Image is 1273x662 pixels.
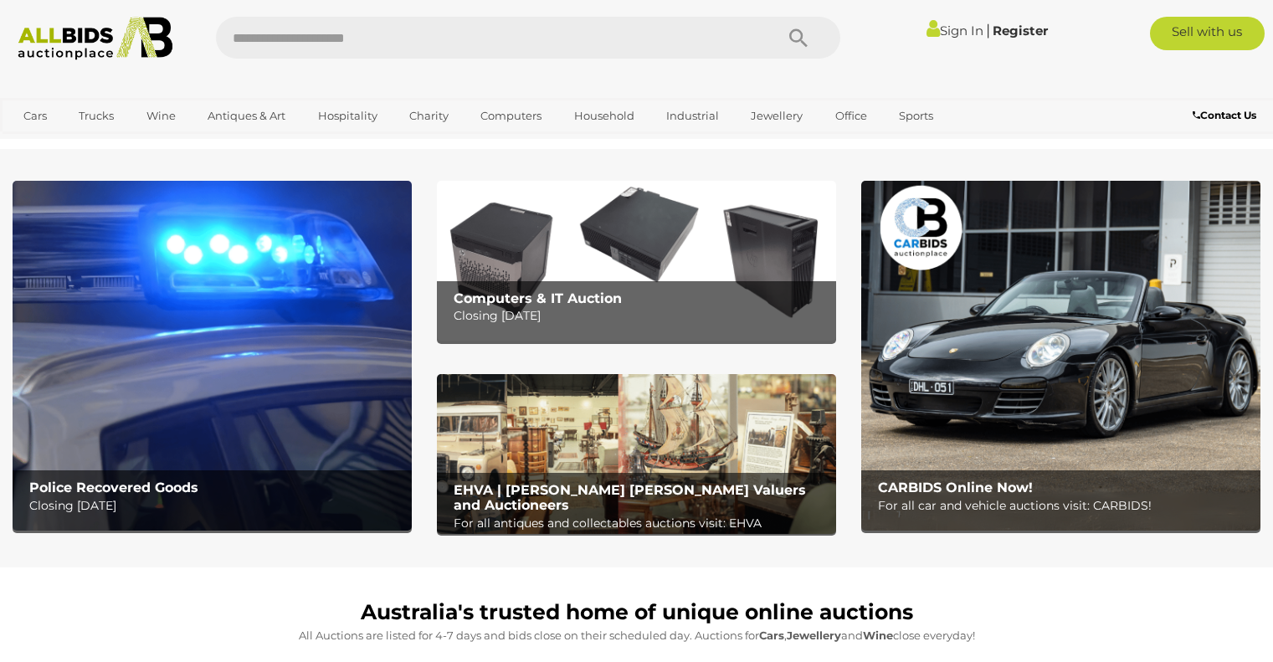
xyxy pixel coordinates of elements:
[437,181,836,341] a: Computers & IT Auction Computers & IT Auction Closing [DATE]
[437,374,836,534] a: EHVA | Evans Hastings Valuers and Auctioneers EHVA | [PERSON_NAME] [PERSON_NAME] Valuers and Auct...
[861,181,1260,531] a: CARBIDS Online Now! CARBIDS Online Now! For all car and vehicle auctions visit: CARBIDS!
[563,102,645,130] a: Household
[454,482,806,513] b: EHVA | [PERSON_NAME] [PERSON_NAME] Valuers and Auctioneers
[878,495,1252,516] p: For all car and vehicle auctions visit: CARBIDS!
[878,480,1033,495] b: CARBIDS Online Now!
[655,102,730,130] a: Industrial
[454,305,828,326] p: Closing [DATE]
[759,629,784,642] strong: Cars
[740,102,814,130] a: Jewellery
[927,23,983,38] a: Sign In
[787,629,841,642] strong: Jewellery
[437,374,836,534] img: EHVA | Evans Hastings Valuers and Auctioneers
[29,495,403,516] p: Closing [DATE]
[136,102,187,130] a: Wine
[307,102,388,130] a: Hospitality
[757,17,840,59] button: Search
[13,181,412,531] img: Police Recovered Goods
[21,601,1252,624] h1: Australia's trusted home of unique online auctions
[21,626,1252,645] p: All Auctions are listed for 4-7 days and bids close on their scheduled day. Auctions for , and cl...
[13,102,58,130] a: Cars
[437,181,836,341] img: Computers & IT Auction
[197,102,296,130] a: Antiques & Art
[888,102,944,130] a: Sports
[993,23,1048,38] a: Register
[986,21,990,39] span: |
[863,629,893,642] strong: Wine
[13,181,412,531] a: Police Recovered Goods Police Recovered Goods Closing [DATE]
[1150,17,1265,50] a: Sell with us
[861,181,1260,531] img: CARBIDS Online Now!
[470,102,552,130] a: Computers
[454,290,622,306] b: Computers & IT Auction
[68,102,125,130] a: Trucks
[454,513,828,534] p: For all antiques and collectables auctions visit: EHVA
[824,102,878,130] a: Office
[398,102,459,130] a: Charity
[9,17,182,60] img: Allbids.com.au
[1193,106,1260,125] a: Contact Us
[1193,109,1256,121] b: Contact Us
[29,480,198,495] b: Police Recovered Goods
[13,130,153,157] a: [GEOGRAPHIC_DATA]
